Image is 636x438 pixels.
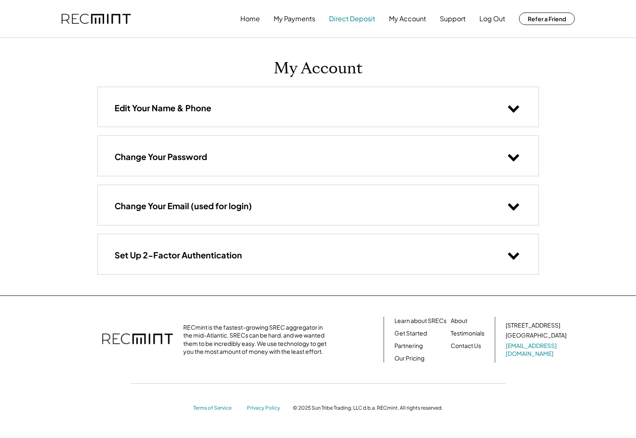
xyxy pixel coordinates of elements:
[183,323,331,356] div: RECmint is the fastest-growing SREC aggregator in the mid-Atlantic. SRECs can be hard, and we wan...
[440,10,466,27] button: Support
[394,329,427,338] a: Get Started
[506,331,566,340] div: [GEOGRAPHIC_DATA]
[115,250,242,260] h3: Set Up 2-Factor Authentication
[506,321,560,330] div: [STREET_ADDRESS]
[479,10,505,27] button: Log Out
[519,13,575,25] button: Refer a Friend
[274,10,315,27] button: My Payments
[451,342,481,350] a: Contact Us
[451,317,467,325] a: About
[102,325,173,354] img: recmint-logotype%403x.png
[62,14,131,24] img: recmint-logotype%403x.png
[274,59,363,78] h1: My Account
[115,151,207,162] h3: Change Your Password
[293,405,443,411] div: © 2025 Sun Tribe Trading, LLC d.b.a. RECmint. All rights reserved.
[329,10,375,27] button: Direct Deposit
[193,405,239,412] a: Terms of Service
[115,103,211,113] h3: Edit Your Name & Phone
[451,329,484,338] a: Testimonials
[247,405,284,412] a: Privacy Policy
[115,200,252,211] h3: Change Your Email (used for login)
[389,10,426,27] button: My Account
[394,317,446,325] a: Learn about SRECs
[394,354,424,363] a: Our Pricing
[506,342,568,358] a: [EMAIL_ADDRESS][DOMAIN_NAME]
[240,10,260,27] button: Home
[394,342,423,350] a: Partnering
